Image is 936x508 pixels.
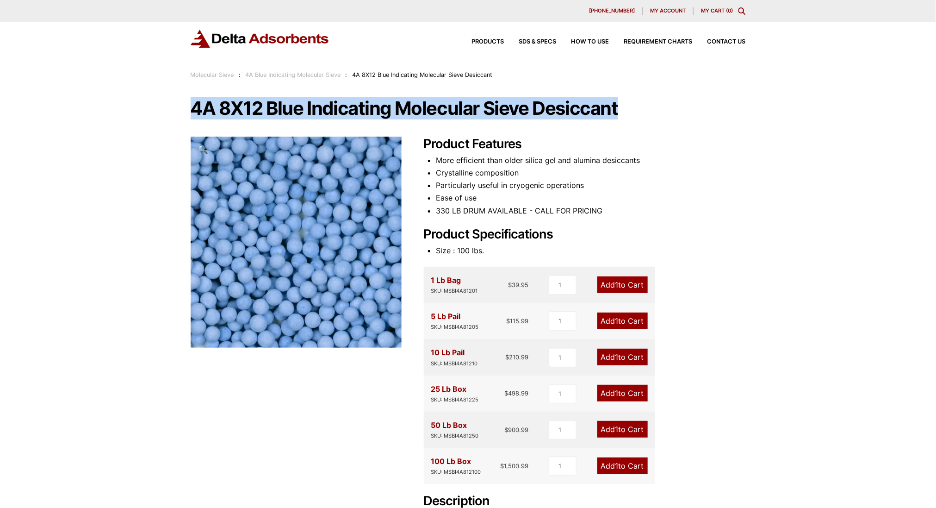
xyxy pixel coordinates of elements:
bdi: 498.99 [504,389,528,397]
li: Crystalline composition [436,167,746,179]
a: 4A Blue Indicating Molecular Sieve [245,71,341,78]
h1: 4A 8X12 Blue Indicating Molecular Sieve Desiccant [191,99,746,118]
bdi: 115.99 [506,317,528,325]
span: $ [504,389,508,397]
a: Add1to Cart [597,276,648,293]
span: [PHONE_NUMBER] [589,8,635,13]
span: 1 [615,280,619,289]
a: Molecular Sieve [191,71,234,78]
a: Requirement Charts [609,39,693,45]
bdi: 39.95 [508,281,528,288]
span: Products [472,39,504,45]
div: SKU: MSBI4A81225 [431,395,479,404]
li: Particularly useful in cryogenic operations [436,179,746,192]
span: 4A 8X12 Blue Indicating Molecular Sieve Desiccant [352,71,492,78]
a: My Cart (0) [701,7,733,14]
li: Size : 100 lbs. [436,245,746,257]
span: 1 [615,352,619,362]
div: 10 Lb Pail [431,346,478,368]
h2: Product Features [424,137,746,152]
li: 330 LB DRUM AVAILABLE - CALL FOR PRICING [436,205,746,217]
a: Add1to Cart [597,385,648,401]
a: SDS & SPECS [504,39,557,45]
bdi: 1,500.99 [500,462,528,470]
span: $ [508,281,512,288]
a: How to Use [557,39,609,45]
div: 100 Lb Box [431,455,481,477]
span: $ [504,426,508,433]
bdi: 210.99 [505,353,528,361]
span: $ [506,317,510,325]
li: More efficient than older silica gel and alumina desiccants [436,154,746,167]
a: [PHONE_NUMBER] [582,7,643,15]
span: Contact Us [707,39,746,45]
img: Delta Adsorbents [191,30,329,48]
a: View full-screen image gallery [191,137,216,162]
span: $ [505,353,509,361]
div: Toggle Modal Content [738,7,746,15]
a: Add1to Cart [597,421,648,438]
a: Products [457,39,504,45]
a: Add1to Cart [597,349,648,365]
div: SKU: MSBI4A81201 [431,287,478,295]
li: Ease of use [436,192,746,204]
bdi: 900.99 [504,426,528,433]
div: SKU: MSBI4A812100 [431,468,481,477]
span: How to Use [571,39,609,45]
span: Requirement Charts [624,39,693,45]
span: : [346,71,347,78]
span: 0 [728,7,731,14]
div: 50 Lb Box [431,419,479,440]
a: Add1to Cart [597,313,648,329]
span: SDS & SPECS [519,39,557,45]
h2: Product Specifications [424,227,746,242]
a: Contact Us [693,39,746,45]
a: My account [643,7,694,15]
span: 🔍 [198,144,209,154]
span: 1 [615,316,619,326]
span: : [239,71,241,78]
span: 1 [615,461,619,470]
span: 1 [615,425,619,434]
div: 5 Lb Pail [431,310,479,332]
a: Add1to Cart [597,458,648,474]
span: 1 [615,389,619,398]
div: 1 Lb Bag [431,274,478,295]
span: $ [500,462,504,470]
div: SKU: MSBI4A81210 [431,359,478,368]
div: SKU: MSBI4A81205 [431,323,479,332]
div: 25 Lb Box [431,383,479,404]
div: SKU: MSBI4A81250 [431,432,479,440]
span: My account [650,8,686,13]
